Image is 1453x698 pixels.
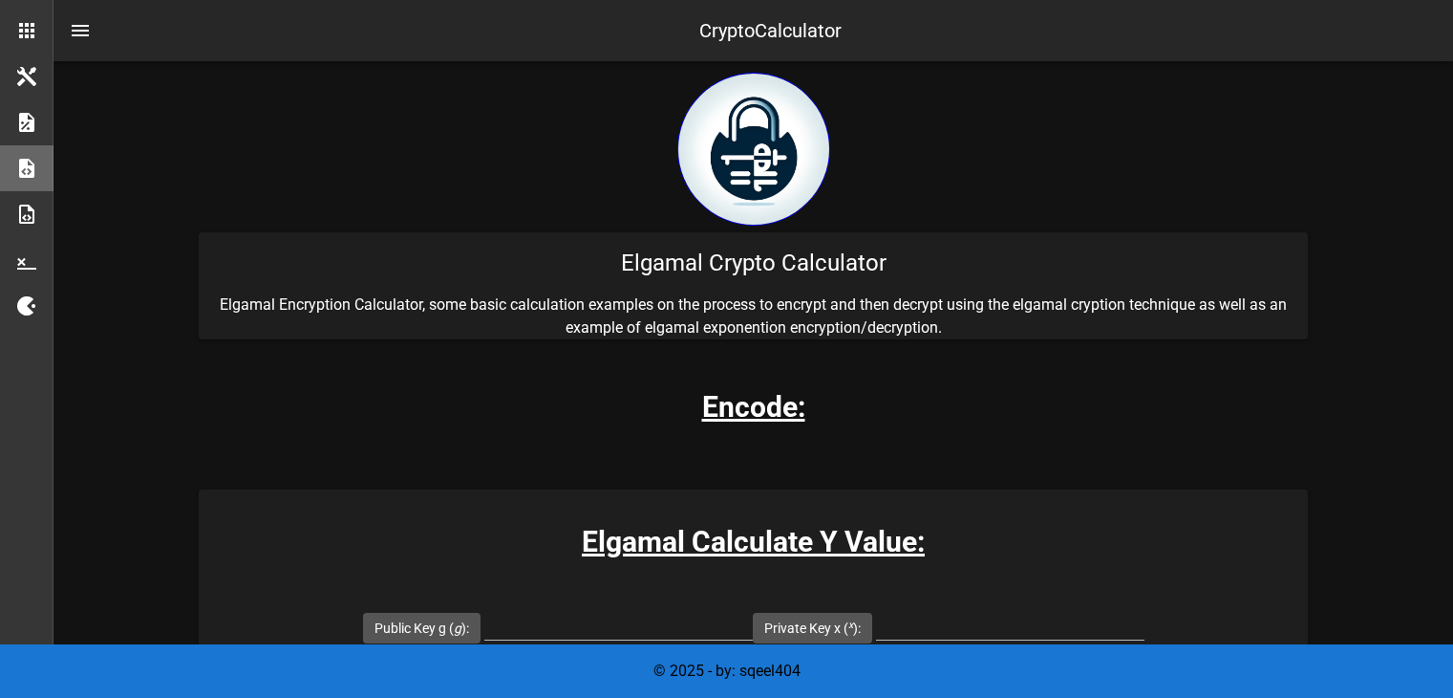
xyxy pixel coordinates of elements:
img: encryption logo [677,73,830,226]
label: Public Key g ( ): [374,619,469,638]
sup: x [848,619,853,631]
a: home [677,211,830,229]
i: g [454,621,461,636]
div: CryptoCalculator [699,16,842,45]
h3: Encode: [702,385,805,428]
label: Private Key x ( ): [764,619,861,638]
h3: Elgamal Calculate Y Value: [199,520,1308,563]
p: Elgamal Encryption Calculator, some basic calculation examples on the process to encrypt and then... [199,294,1308,339]
button: nav-menu-toggle [57,8,103,54]
div: Elgamal Crypto Calculator [199,232,1308,294]
span: © 2025 - by: sqeel404 [653,662,801,680]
